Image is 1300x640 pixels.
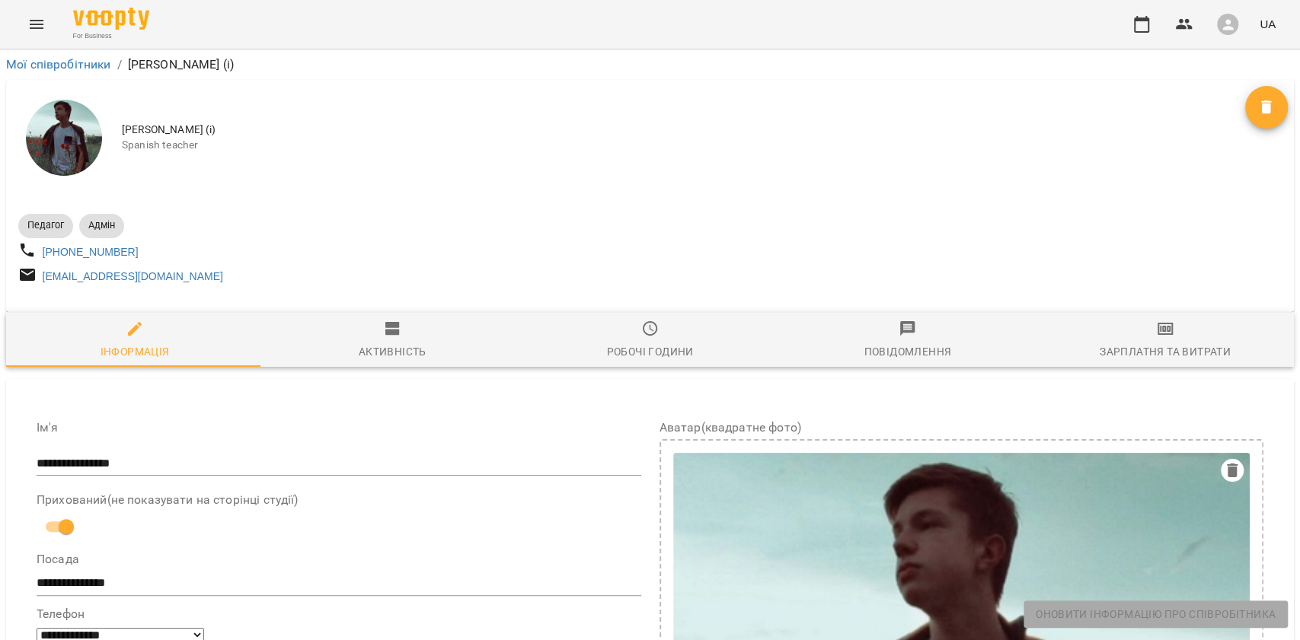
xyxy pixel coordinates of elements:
[128,56,235,74] p: [PERSON_NAME] (і)
[359,342,426,361] div: Активність
[1254,10,1282,38] button: UA
[6,56,1294,74] nav: breadcrumb
[26,100,102,176] img: Ілля Закіров (і)
[37,422,641,434] label: Ім'я
[660,422,1264,434] label: Аватар(квадратне фото)
[43,270,223,282] a: [EMAIL_ADDRESS][DOMAIN_NAME]
[73,31,149,41] span: For Business
[1245,86,1288,129] button: Видалити
[43,246,139,258] a: [PHONE_NUMBER]
[37,608,641,620] label: Телефон
[37,494,641,506] label: Прихований(не показувати на сторінці студії)
[6,57,111,72] a: Мої співробітники
[864,342,951,361] div: Повідомлення
[122,123,1245,138] span: [PERSON_NAME] (і)
[37,553,641,565] label: Посада
[122,138,1245,153] span: Spanish teacher
[79,218,124,232] span: Адмін
[1260,16,1276,32] span: UA
[18,218,73,232] span: Педагог
[101,342,170,361] div: Інформація
[606,342,693,361] div: Робочі години
[117,56,122,74] li: /
[73,8,149,30] img: Voopty Logo
[18,6,55,43] button: Menu
[1100,342,1231,361] div: Зарплатня та Витрати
